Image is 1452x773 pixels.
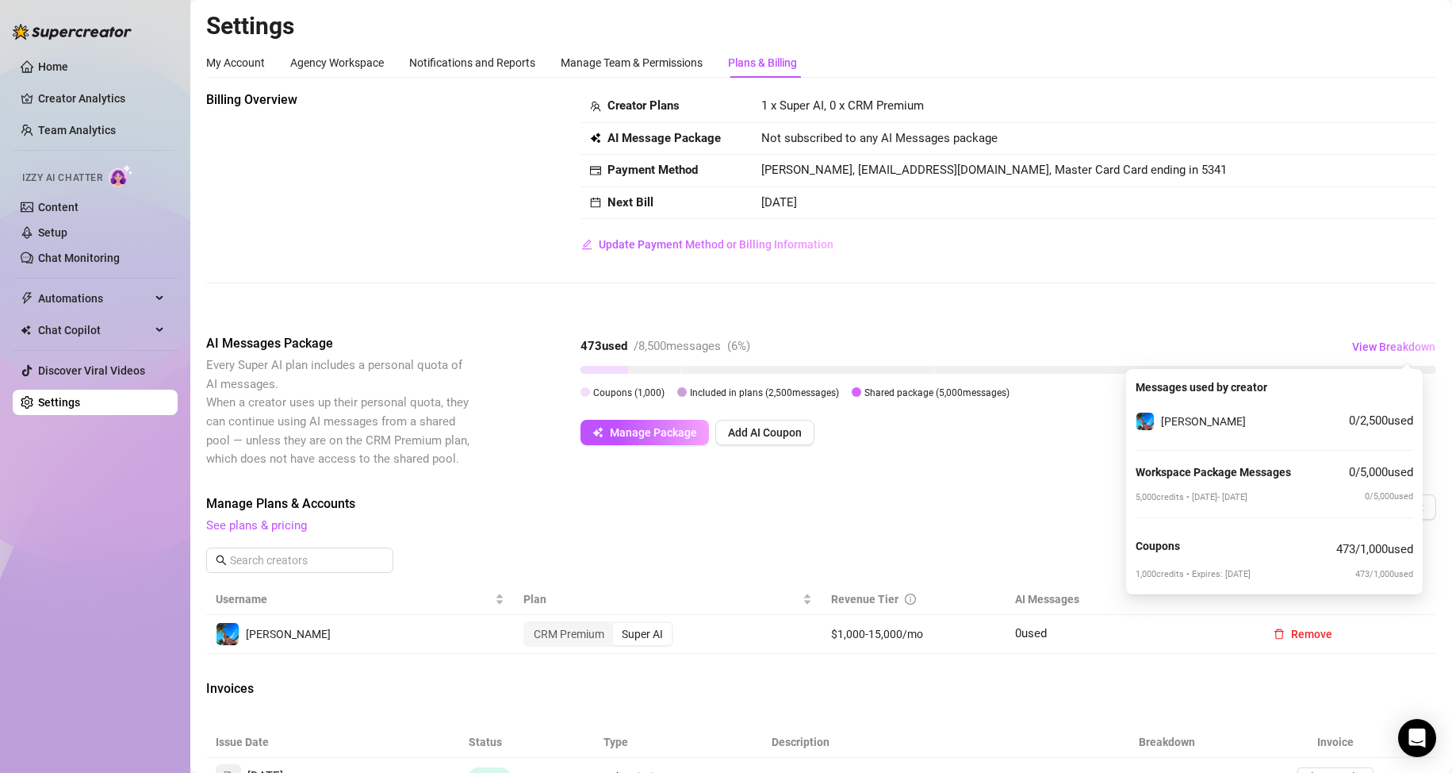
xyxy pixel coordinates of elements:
[761,129,998,148] span: Not subscribed to any AI Messages package
[761,163,1227,177] span: [PERSON_NAME], [EMAIL_ADDRESS][DOMAIN_NAME], Master Card Card ending in 5341
[1365,490,1413,503] span: 0 / 5,000 used
[864,387,1010,398] span: Shared package ( 5,000 messages)
[1349,412,1413,431] span: 0 / 2,500 used
[1136,540,1180,552] strong: Coupons
[459,727,594,758] th: Status
[1355,567,1413,581] span: 473 / 1,000 used
[523,590,799,608] span: Plan
[38,396,80,409] a: Settings
[590,165,601,176] span: credit-card
[822,615,1006,654] td: $1,000-15,000/mo
[761,195,797,210] span: [DATE]
[206,90,473,110] span: Billing Overview
[607,131,721,145] strong: AI Message Package
[1336,540,1413,560] span: 473 / 1,000 used
[1136,492,1247,502] span: 5,000 credits • [DATE] - [DATE]
[1274,629,1285,640] span: delete
[607,163,698,177] strong: Payment Method
[593,387,665,398] span: Coupons ( 1,000 )
[38,364,145,377] a: Discover Viral Videos
[1349,463,1413,487] span: 0 / 5,000 used
[561,54,703,71] div: Manage Team & Permissions
[728,426,802,439] span: Add AI Coupon
[1015,626,1047,640] span: 0 used
[230,552,371,569] input: Search creators
[1261,621,1345,647] button: Remove
[1398,719,1436,757] div: Open Intercom Messenger
[762,727,1099,758] th: Description
[38,86,165,111] a: Creator Analytics
[1136,413,1154,430] img: Ryan
[727,339,750,353] span: ( 6 %)
[246,628,331,640] span: [PERSON_NAME]
[206,334,473,353] span: AI Messages Package
[580,420,709,445] button: Manage Package
[206,518,307,533] a: See plans & pricing
[1099,727,1234,758] th: Breakdown
[1352,340,1435,353] span: View Breakdown
[38,317,151,343] span: Chat Copilot
[1136,466,1291,479] strong: Workspace Package Messages
[38,252,120,264] a: Chat Monitoring
[599,238,833,251] span: Update Payment Method or Billing Information
[590,101,601,112] span: team
[607,98,680,113] strong: Creator Plans
[514,584,822,615] th: Plan
[1291,628,1332,640] span: Remove
[38,286,151,311] span: Automations
[206,11,1436,41] h2: Settings
[206,494,1222,513] span: Manage Plans & Accounts
[1136,381,1267,394] strong: Messages used by creator
[109,164,133,187] img: AI Chatter
[38,60,68,73] a: Home
[22,171,102,186] span: Izzy AI Chatter
[206,727,459,758] th: Issue Date
[1351,334,1436,360] button: View Breakdown
[409,54,535,71] div: Notifications and Reports
[581,239,592,250] span: edit
[525,623,613,645] div: CRM Premium
[38,201,79,213] a: Content
[634,339,721,353] span: / 8,500 messages
[216,555,227,566] span: search
[715,420,814,445] button: Add AI Coupon
[206,54,265,71] div: My Account
[1006,584,1251,615] th: AI Messages
[1136,567,1251,581] span: 1,000 credits • Expires: [DATE]
[13,24,132,40] img: logo-BBDzfeDw.svg
[728,54,797,71] div: Plans & Billing
[21,325,31,336] img: Chat Copilot
[38,226,67,239] a: Setup
[206,679,473,698] span: Invoices
[590,197,601,208] span: calendar
[580,232,834,257] button: Update Payment Method or Billing Information
[580,339,627,353] strong: 473 used
[613,623,672,645] div: Super AI
[216,623,239,645] img: Ryan
[610,426,697,439] span: Manage Package
[1234,727,1436,758] th: Invoice
[905,594,916,605] span: info-circle
[216,590,492,608] span: Username
[690,387,839,398] span: Included in plans ( 2,500 messages)
[523,621,673,647] div: segmented control
[607,195,653,210] strong: Next Bill
[206,584,514,615] th: Username
[290,54,384,71] div: Agency Workspace
[206,358,469,466] span: Every Super AI plan includes a personal quota of AI messages. When a creator uses up their person...
[38,124,116,137] a: Team Analytics
[1161,415,1246,428] span: [PERSON_NAME]
[594,727,762,758] th: Type
[831,593,898,606] span: Revenue Tier
[21,292,33,305] span: thunderbolt
[761,98,924,113] span: 1 x Super AI, 0 x CRM Premium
